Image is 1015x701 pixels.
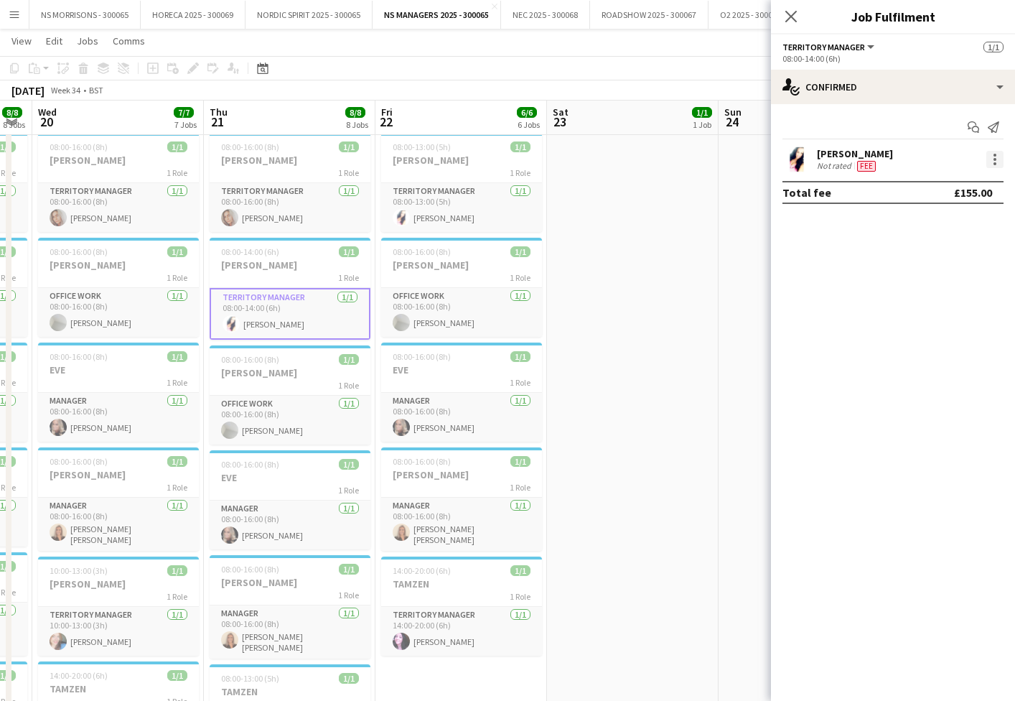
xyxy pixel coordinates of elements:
app-card-role: Office work1/108:00-16:00 (8h)[PERSON_NAME] [210,396,370,445]
div: Not rated [817,160,854,172]
span: 08:00-16:00 (8h) [393,456,451,467]
h3: [PERSON_NAME] [381,154,542,167]
a: Comms [107,32,151,50]
app-job-card: 08:00-13:00 (5h)1/1[PERSON_NAME]1 RoleTerritory Manager1/108:00-13:00 (5h)[PERSON_NAME] [381,133,542,232]
span: 1/1 [510,246,530,257]
h3: [PERSON_NAME] [38,259,199,271]
span: 6/6 [517,107,537,118]
button: ROADSHOW 2025 - 300067 [590,1,708,29]
span: 1 Role [338,590,359,600]
span: 1/1 [339,673,359,684]
h3: [PERSON_NAME] [38,577,199,590]
app-job-card: 08:00-16:00 (8h)1/1[PERSON_NAME]1 RoleManager1/108:00-16:00 (8h)[PERSON_NAME] [PERSON_NAME] [210,555,370,659]
h3: [PERSON_NAME] [210,154,370,167]
span: 21 [207,113,228,130]
span: 1/1 [510,141,530,152]
app-job-card: 08:00-16:00 (8h)1/1EVE1 RoleManager1/108:00-16:00 (8h)[PERSON_NAME] [210,450,370,549]
h3: [PERSON_NAME] [381,468,542,481]
app-job-card: 08:00-16:00 (8h)1/1[PERSON_NAME]1 RoleOffice work1/108:00-16:00 (8h)[PERSON_NAME] [38,238,199,337]
app-job-card: 08:00-16:00 (8h)1/1[PERSON_NAME]1 RoleOffice work1/108:00-16:00 (8h)[PERSON_NAME] [381,238,542,337]
span: 7/7 [174,107,194,118]
span: 1 Role [167,272,187,283]
div: 10:00-13:00 (3h)1/1[PERSON_NAME]1 RoleTerritory Manager1/110:00-13:00 (3h)[PERSON_NAME] [38,557,199,656]
div: Confirmed [771,70,1015,104]
span: 1/1 [167,456,187,467]
h3: [PERSON_NAME] [38,154,199,167]
div: BST [89,85,103,96]
h3: [PERSON_NAME] [210,576,370,589]
span: 1 Role [167,167,187,178]
a: Jobs [71,32,104,50]
span: 08:00-14:00 (6h) [221,246,279,257]
span: Fri [381,106,393,119]
span: 1 Role [510,272,530,283]
app-job-card: 08:00-16:00 (8h)1/1[PERSON_NAME]1 RoleManager1/108:00-16:00 (8h)[PERSON_NAME] [PERSON_NAME] [38,447,199,551]
div: [PERSON_NAME] [817,147,893,160]
app-card-role: Manager1/108:00-16:00 (8h)[PERSON_NAME] [381,393,542,442]
app-card-role: Manager1/108:00-16:00 (8h)[PERSON_NAME] [PERSON_NAME] [210,605,370,659]
app-job-card: 08:00-16:00 (8h)1/1EVE1 RoleManager1/108:00-16:00 (8h)[PERSON_NAME] [381,343,542,442]
h3: TAMZEN [210,685,370,698]
span: 08:00-16:00 (8h) [50,246,108,257]
app-job-card: 08:00-16:00 (8h)1/1[PERSON_NAME]1 RoleTerritory Manager1/108:00-16:00 (8h)[PERSON_NAME] [210,133,370,232]
button: NEC 2025 - 300068 [501,1,590,29]
div: 08:00-16:00 (8h)1/1EVE1 RoleManager1/108:00-16:00 (8h)[PERSON_NAME] [38,343,199,442]
span: View [11,34,32,47]
a: Edit [40,32,68,50]
span: Thu [210,106,228,119]
span: 1 Role [338,272,359,283]
app-card-role: Manager1/108:00-16:00 (8h)[PERSON_NAME] [38,393,199,442]
div: 14:00-20:00 (6h)1/1TAMZEN1 RoleTerritory Manager1/114:00-20:00 (6h)[PERSON_NAME] [381,557,542,656]
div: 8 Jobs [346,119,368,130]
span: Sun [724,106,742,119]
div: 08:00-14:00 (6h)1/1[PERSON_NAME]1 RoleTerritory Manager1/108:00-14:00 (6h)[PERSON_NAME] [210,238,370,340]
h3: EVE [38,363,199,376]
span: 1 Role [167,377,187,388]
app-card-role: Manager1/108:00-16:00 (8h)[PERSON_NAME] [210,501,370,549]
button: O2 2025 - 300066 [708,1,793,29]
span: 1/1 [339,564,359,575]
app-card-role: Office work1/108:00-16:00 (8h)[PERSON_NAME] [38,288,199,337]
span: Comms [113,34,145,47]
span: 8/8 [345,107,365,118]
div: 8 Jobs [3,119,25,130]
div: 6 Jobs [518,119,540,130]
span: 1/1 [339,354,359,365]
span: 08:00-16:00 (8h) [50,456,108,467]
div: 08:00-14:00 (6h) [782,53,1004,64]
app-card-role: Manager1/108:00-16:00 (8h)[PERSON_NAME] [PERSON_NAME] [381,498,542,551]
div: 7 Jobs [174,119,197,130]
span: 1/1 [339,459,359,470]
span: 1/1 [339,141,359,152]
span: 08:00-16:00 (8h) [221,141,279,152]
span: 08:00-16:00 (8h) [221,354,279,365]
span: 1 Role [338,167,359,178]
span: 1/1 [510,351,530,362]
span: 1 Role [510,591,530,602]
span: 1 Role [167,482,187,493]
span: 1/1 [167,565,187,576]
app-card-role: Territory Manager1/108:00-13:00 (5h)[PERSON_NAME] [381,183,542,232]
app-job-card: 08:00-16:00 (8h)1/1[PERSON_NAME]1 RoleManager1/108:00-16:00 (8h)[PERSON_NAME] [PERSON_NAME] [381,447,542,551]
span: 1 Role [510,167,530,178]
span: 1/1 [167,351,187,362]
span: 1/1 [167,246,187,257]
app-job-card: 08:00-16:00 (8h)1/1[PERSON_NAME]1 RoleTerritory Manager1/108:00-16:00 (8h)[PERSON_NAME] [38,133,199,232]
span: 08:00-13:00 (5h) [393,141,451,152]
div: Total fee [782,185,831,200]
h3: EVE [381,363,542,376]
button: NS MANAGERS 2025 - 300065 [373,1,501,29]
button: HORECA 2025 - 300069 [141,1,245,29]
span: 1/1 [510,456,530,467]
span: 20 [36,113,57,130]
span: 08:00-13:00 (5h) [221,673,279,684]
span: 14:00-20:00 (6h) [50,670,108,681]
span: 1 Role [338,485,359,496]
